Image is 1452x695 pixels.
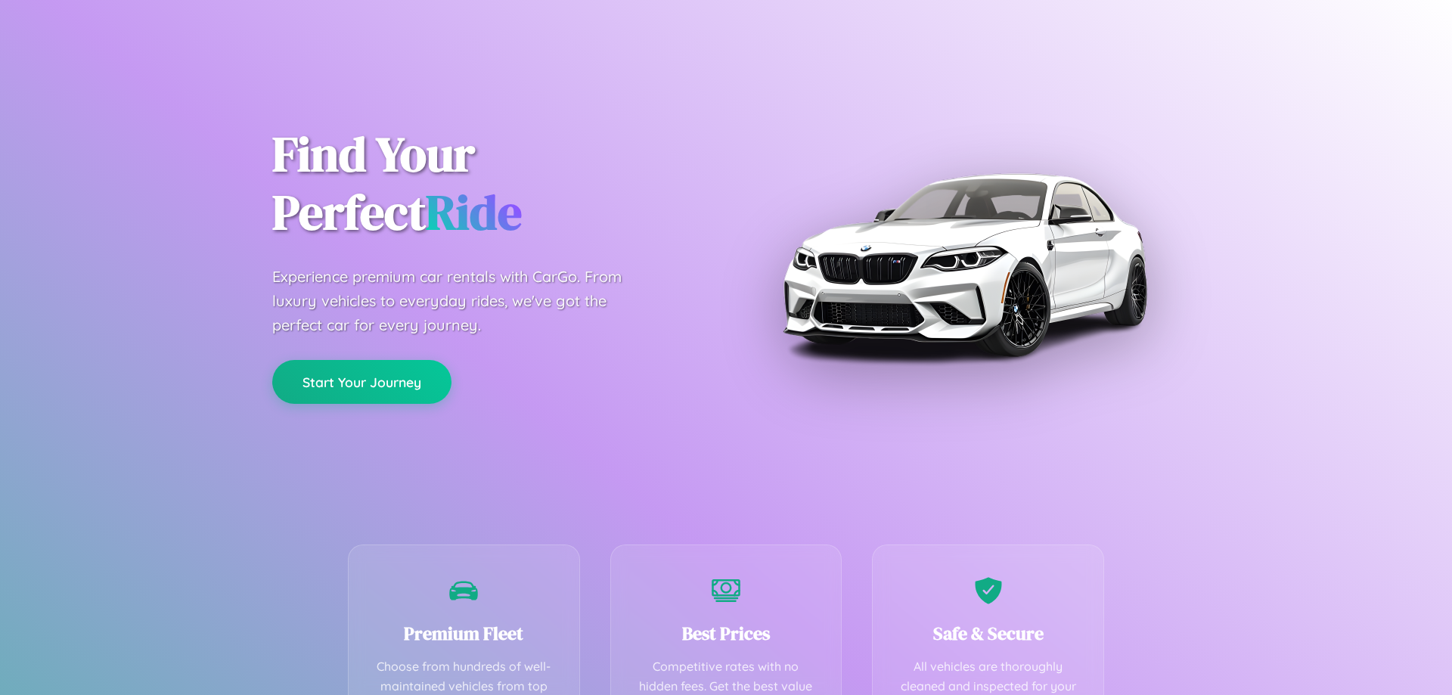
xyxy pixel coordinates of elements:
[426,179,522,245] span: Ride
[634,621,819,646] h3: Best Prices
[272,360,451,404] button: Start Your Journey
[775,76,1153,454] img: Premium BMW car rental vehicle
[272,126,703,242] h1: Find Your Perfect
[895,621,1081,646] h3: Safe & Secure
[371,621,557,646] h3: Premium Fleet
[272,265,650,337] p: Experience premium car rentals with CarGo. From luxury vehicles to everyday rides, we've got the ...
